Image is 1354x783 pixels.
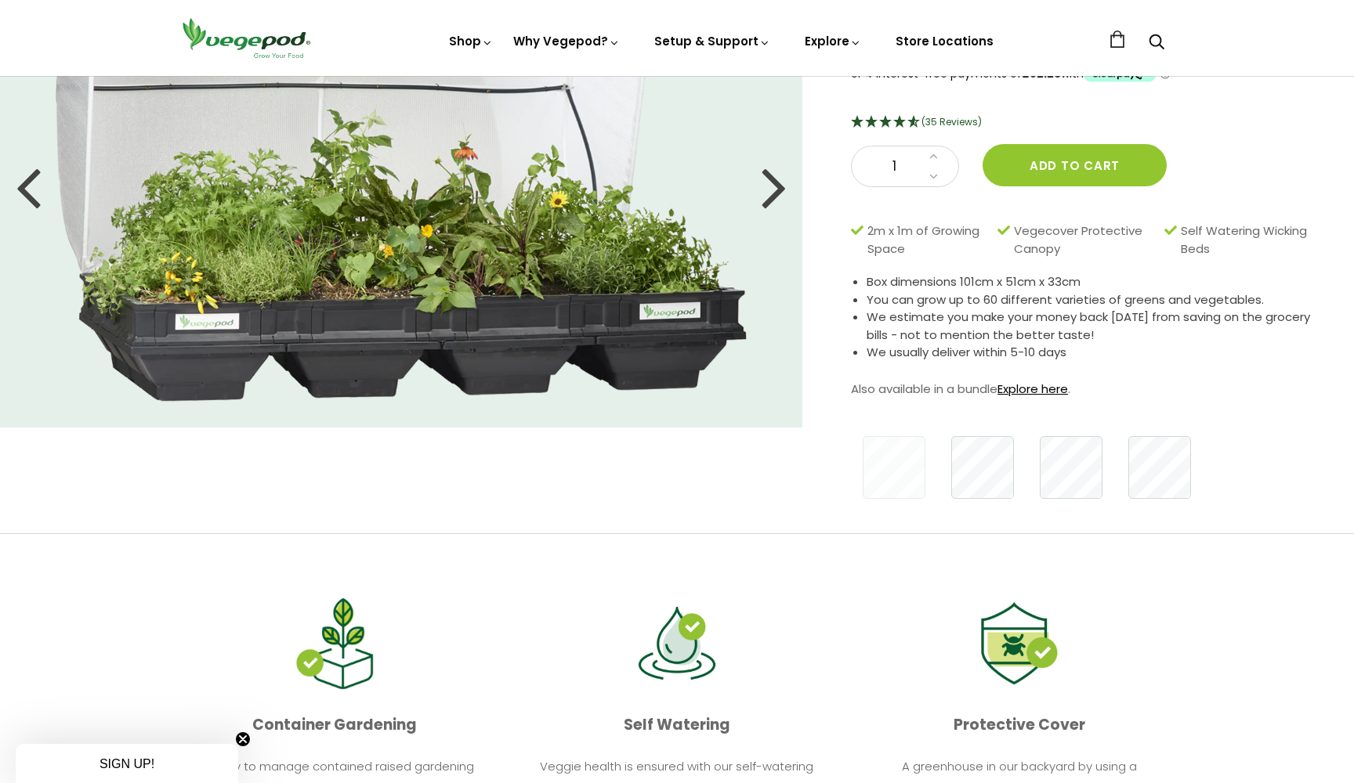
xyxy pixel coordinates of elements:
[921,115,982,128] span: (35 Reviews)
[513,33,620,49] a: Why Vegepod?
[851,377,1315,401] p: Also available in a bundle .
[1149,35,1164,52] a: Search
[861,710,1178,740] p: Protective Cover
[983,144,1167,186] button: Add to cart
[867,222,990,258] span: 2m x 1m of Growing Space
[925,146,943,167] a: Increase quantity by 1
[867,273,1315,291] li: Box dimensions 101cm x 51cm x 33cm
[449,33,493,49] a: Shop
[851,113,1315,133] div: 4.69 Stars - 35 Reviews
[867,344,1315,362] li: We usually deliver within 5-10 days
[896,33,994,49] a: Store Locations
[235,731,251,747] button: Close teaser
[16,744,238,783] div: SIGN UP!Close teaser
[867,291,1315,309] li: You can grow up to 60 different varieties of greens and vegetables.
[1181,222,1307,258] span: Self Watering Wicking Beds
[1014,222,1157,258] span: Vegecover Protective Canopy
[925,167,943,187] a: Decrease quantity by 1
[867,157,921,177] span: 1
[176,710,493,740] p: Container Gardening
[176,16,317,60] img: Vegepod
[654,33,770,49] a: Setup & Support
[518,710,835,740] p: Self Watering
[997,381,1068,397] a: Explore here
[867,309,1315,344] li: We estimate you make your money back [DATE] from saving on the grocery bills - not to mention the...
[100,757,154,770] span: SIGN UP!
[805,33,861,49] a: Explore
